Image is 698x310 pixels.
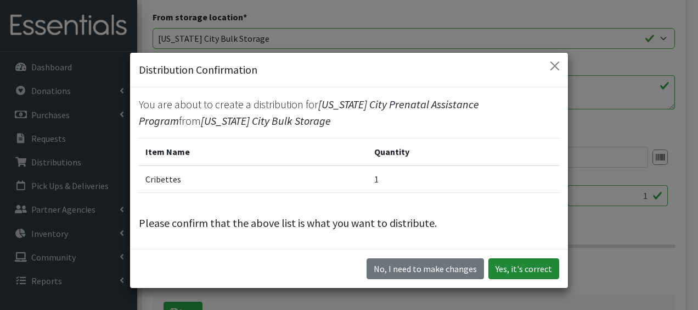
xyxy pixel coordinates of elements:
[139,96,559,129] p: You are about to create a distribution for from
[368,139,559,166] th: Quantity
[201,114,331,128] span: [US_STATE] City Bulk Storage
[139,165,368,193] td: Cribettes
[546,57,564,75] button: Close
[367,258,484,279] button: No I need to make changes
[139,139,368,166] th: Item Name
[139,215,559,231] p: Please confirm that the above list is what you want to distribute.
[488,258,559,279] button: Yes, it's correct
[368,165,559,193] td: 1
[139,62,257,78] h5: Distribution Confirmation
